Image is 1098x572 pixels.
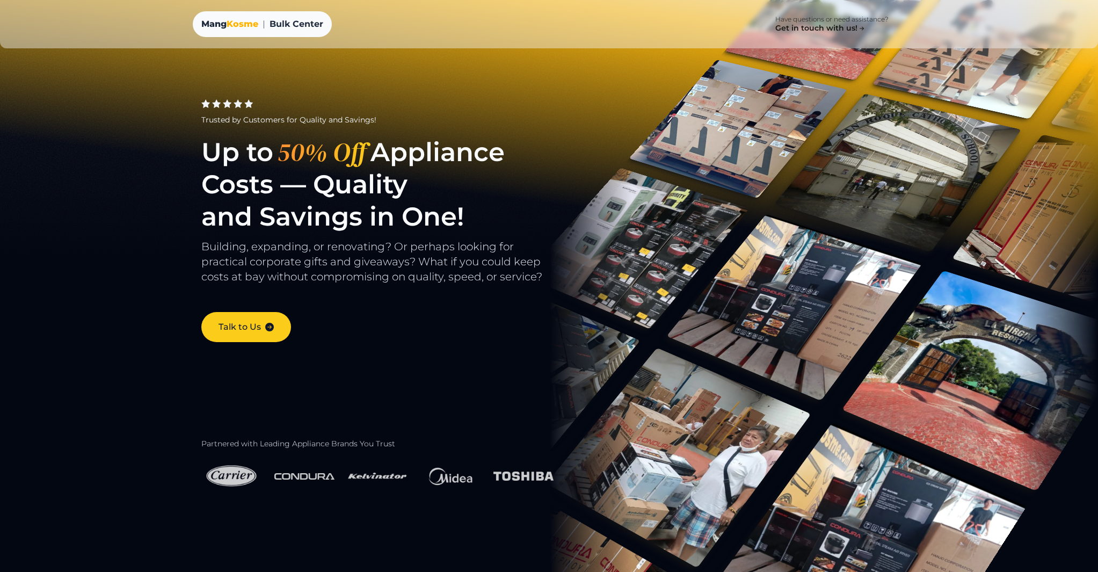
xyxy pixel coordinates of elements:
h1: Up to Appliance Costs — Quality and Savings in One! [201,136,573,233]
img: Toshiba Logo [493,465,554,487]
p: Have questions or need assistance? [775,15,889,24]
span: 50% Off [273,136,370,168]
img: Midea Logo [420,458,481,495]
span: Kosme [227,19,258,29]
a: Have questions or need assistance? Get in touch with us! [758,9,906,40]
a: MangKosme [201,18,258,31]
span: Bulk Center [270,18,323,31]
img: Condura Logo [274,467,335,486]
span: | [263,18,265,31]
p: Building, expanding, or renovating? Or perhaps looking for practical corporate gifts and giveaway... [201,239,573,295]
img: Kelvinator Logo [347,458,408,495]
h2: Partnered with Leading Appliance Brands You Trust [201,439,573,449]
div: Mang [201,18,258,31]
div: Trusted by Customers for Quality and Savings! [201,114,573,125]
h4: Get in touch with us! [775,24,866,33]
a: Talk to Us [201,312,291,342]
img: Carrier Logo [201,458,261,495]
